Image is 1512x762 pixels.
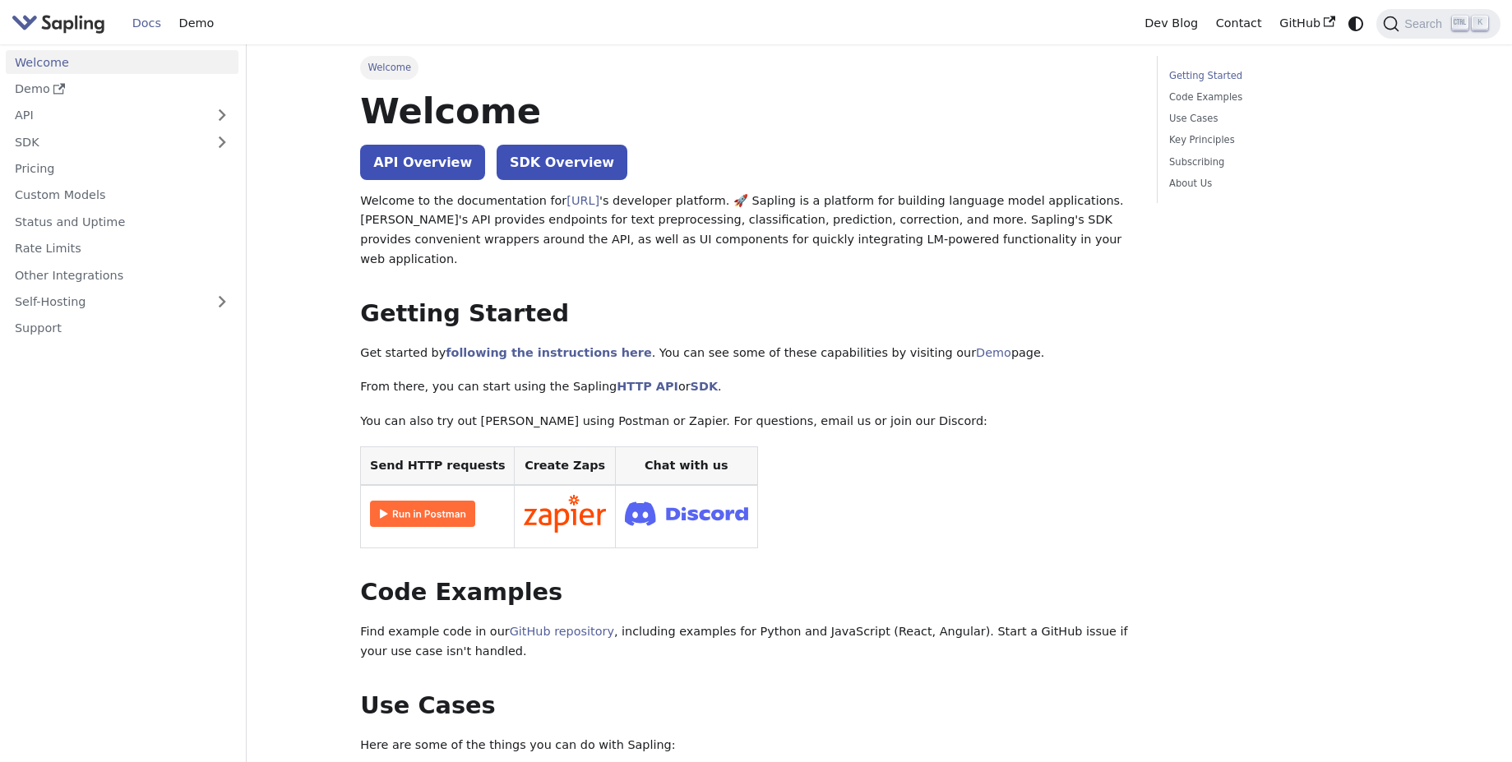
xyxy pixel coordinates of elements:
[1135,11,1206,36] a: Dev Blog
[497,145,627,180] a: SDK Overview
[123,11,170,36] a: Docs
[6,316,238,340] a: Support
[1207,11,1271,36] a: Contact
[6,130,206,154] a: SDK
[370,501,475,527] img: Run in Postman
[360,299,1133,329] h2: Getting Started
[360,145,485,180] a: API Overview
[1169,176,1392,192] a: About Us
[360,377,1133,397] p: From there, you can start using the Sapling or .
[6,237,238,261] a: Rate Limits
[360,412,1133,432] p: You can also try out [PERSON_NAME] using Postman or Zapier. For questions, email us or join our D...
[1169,111,1392,127] a: Use Cases
[691,380,718,393] a: SDK
[6,77,238,101] a: Demo
[6,104,206,127] a: API
[360,89,1133,133] h1: Welcome
[6,157,238,181] a: Pricing
[12,12,105,35] img: Sapling.ai
[360,578,1133,607] h2: Code Examples
[524,495,606,533] img: Connect in Zapier
[361,446,515,485] th: Send HTTP requests
[360,56,418,79] span: Welcome
[6,263,238,287] a: Other Integrations
[617,380,678,393] a: HTTP API
[510,625,614,638] a: GitHub repository
[976,346,1011,359] a: Demo
[1169,132,1392,148] a: Key Principles
[615,446,757,485] th: Chat with us
[1270,11,1343,36] a: GitHub
[12,12,111,35] a: Sapling.ai
[1472,16,1488,30] kbd: K
[1169,155,1392,170] a: Subscribing
[360,192,1133,270] p: Welcome to the documentation for 's developer platform. 🚀 Sapling is a platform for building lang...
[446,346,651,359] a: following the instructions here
[206,130,238,154] button: Expand sidebar category 'SDK'
[360,736,1133,755] p: Here are some of the things you can do with Sapling:
[566,194,599,207] a: [URL]
[1376,9,1500,39] button: Search (Ctrl+K)
[6,183,238,207] a: Custom Models
[625,496,748,530] img: Join Discord
[360,344,1133,363] p: Get started by . You can see some of these capabilities by visiting our page.
[206,104,238,127] button: Expand sidebar category 'API'
[1344,12,1368,35] button: Switch between dark and light mode (currently system mode)
[515,446,616,485] th: Create Zaps
[170,11,223,36] a: Demo
[1399,17,1452,30] span: Search
[6,210,238,233] a: Status and Uptime
[360,622,1133,662] p: Find example code in our , including examples for Python and JavaScript (React, Angular). Start a...
[1169,68,1392,84] a: Getting Started
[360,691,1133,721] h2: Use Cases
[6,290,238,314] a: Self-Hosting
[360,56,1133,79] nav: Breadcrumbs
[6,50,238,74] a: Welcome
[1169,90,1392,105] a: Code Examples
